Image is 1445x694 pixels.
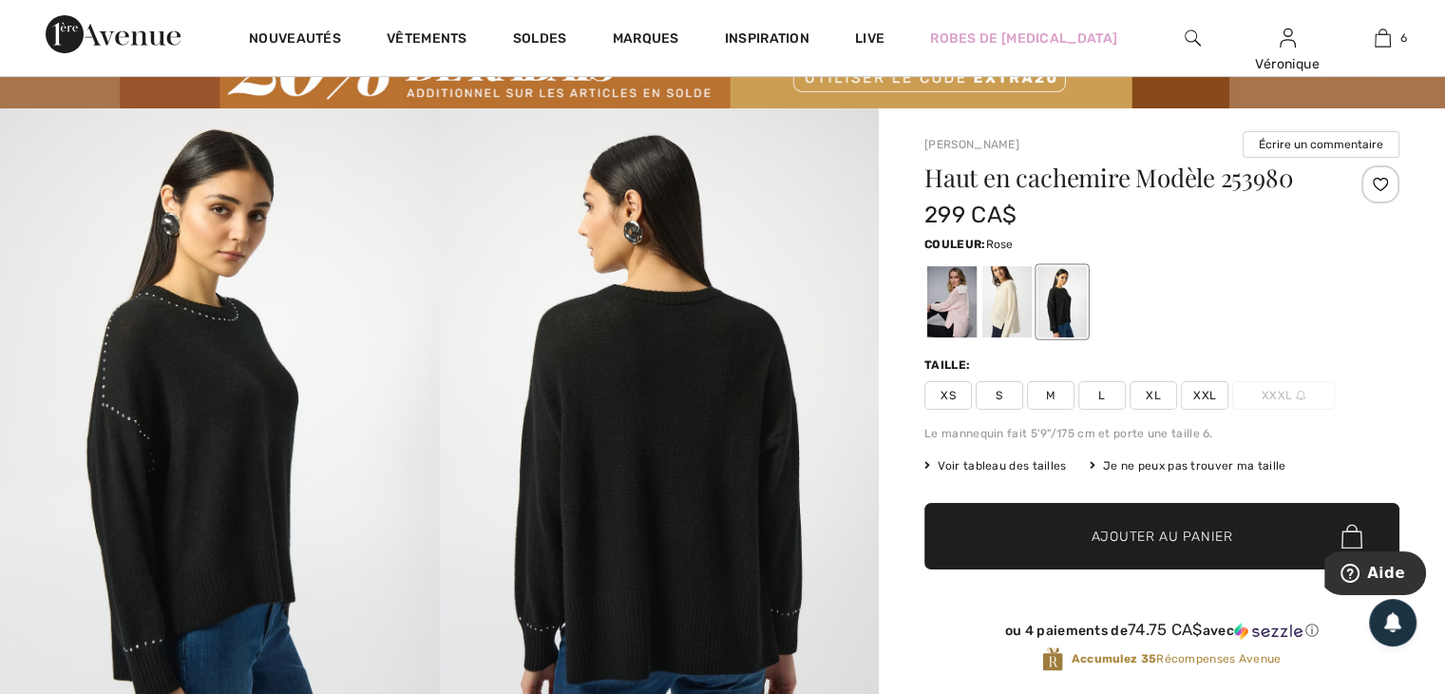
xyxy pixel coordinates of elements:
[46,15,181,53] img: 1ère Avenue
[513,30,567,50] a: Soldes
[855,29,884,48] a: Live
[1400,29,1407,47] span: 6
[924,238,985,251] span: Couleur:
[725,30,809,50] span: Inspiration
[930,29,1117,48] a: Robes de [MEDICAL_DATA]
[1037,266,1087,337] div: Noir
[1181,381,1228,410] span: XXL
[1241,54,1334,74] div: Véronique
[924,357,974,374] div: Taille:
[924,621,1399,640] div: ou 4 paiements de avec
[1234,623,1302,640] img: Sezzle
[1130,381,1177,410] span: XL
[1341,524,1362,549] img: Bag.svg
[1071,650,1281,667] span: Récompenses Avenue
[927,266,977,337] div: Rose
[976,381,1023,410] span: S
[1280,27,1296,49] img: Mes infos
[249,30,341,50] a: Nouveautés
[1324,551,1426,599] iframe: Ouvre un widget dans lequel vous pouvez trouver plus d’informations
[387,30,467,50] a: Vêtements
[1128,620,1203,639] span: 74.75 CA$
[924,138,1019,151] a: [PERSON_NAME]
[982,266,1032,337] div: Vanille 30
[1042,646,1063,672] img: Récompenses Avenue
[1092,527,1233,547] span: Ajouter au panier
[1336,27,1429,49] a: 6
[1027,381,1074,410] span: M
[1078,381,1126,410] span: L
[1296,391,1305,400] img: ring-m.svg
[613,30,679,50] a: Marques
[985,238,1013,251] span: Rose
[924,503,1399,569] button: Ajouter au panier
[924,202,1017,228] span: 299 CA$
[1375,27,1391,49] img: Mon panier
[1090,457,1286,474] div: Je ne peux pas trouver ma taille
[1280,29,1296,47] a: Se connecter
[1185,27,1201,49] img: recherche
[924,381,972,410] span: XS
[924,621,1399,646] div: ou 4 paiements de74.75 CA$avecSezzle Cliquez pour en savoir plus sur Sezzle
[924,457,1067,474] span: Voir tableau des tailles
[1243,131,1399,158] button: Écrire un commentaire
[1232,381,1335,410] span: XXXL
[924,425,1399,442] div: Le mannequin fait 5'9"/175 cm et porte une taille 6.
[1071,652,1156,665] strong: Accumulez 35
[924,165,1321,190] h1: Haut en cachemire Modèle 253980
